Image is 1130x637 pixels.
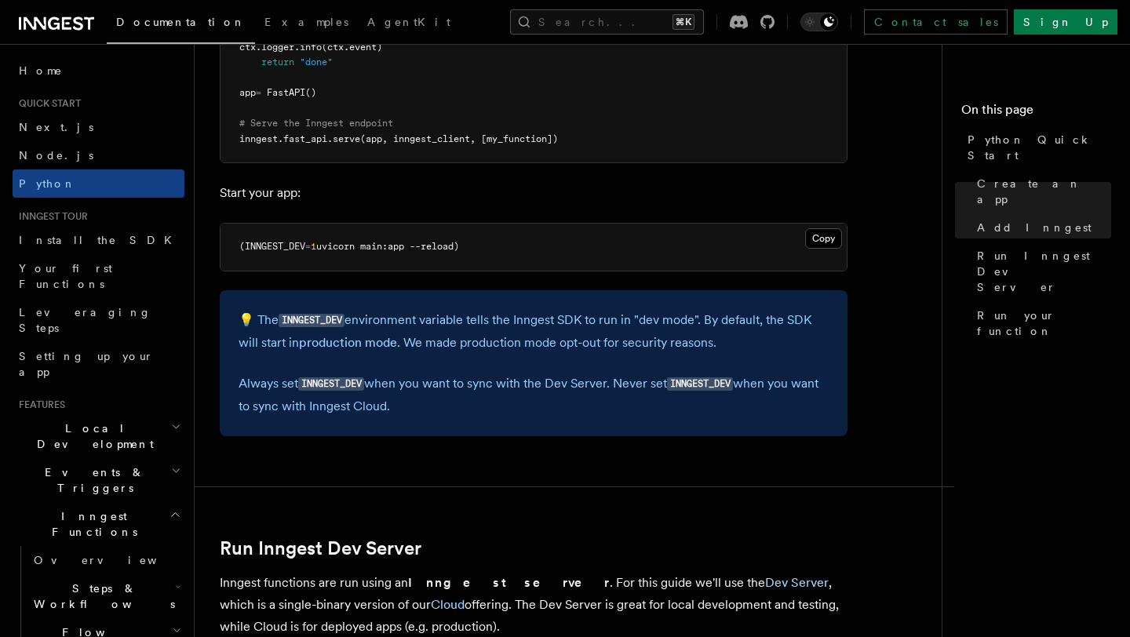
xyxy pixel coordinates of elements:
[19,177,76,190] span: Python
[27,574,184,618] button: Steps & Workflows
[667,377,733,391] code: INNGEST_DEV
[261,56,294,67] span: return
[961,100,1111,126] h4: On this page
[220,537,421,559] a: Run Inngest Dev Server
[278,133,283,144] span: .
[13,508,169,540] span: Inngest Functions
[971,213,1111,242] a: Add Inngest
[971,169,1111,213] a: Create an app
[27,546,184,574] a: Overview
[977,220,1092,235] span: Add Inngest
[977,248,1111,295] span: Run Inngest Dev Server
[510,9,704,35] button: Search...⌘K
[13,399,65,411] span: Features
[305,241,311,252] span: =
[264,16,348,28] span: Examples
[19,63,63,78] span: Home
[27,581,175,612] span: Steps & Workflows
[239,133,278,144] span: inngest
[19,149,93,162] span: Node.js
[13,420,171,452] span: Local Development
[971,242,1111,301] a: Run Inngest Dev Server
[13,141,184,169] a: Node.js
[279,314,344,327] code: INNGEST_DEV
[977,308,1111,339] span: Run your function
[239,309,829,354] p: 💡 The environment variable tells the Inngest SDK to run in "dev mode". By default, the SDK will s...
[322,42,382,53] span: (ctx.event)
[19,234,181,246] span: Install the SDK
[360,133,558,144] span: (app, inngest_client, [my_function])
[294,42,300,53] span: .
[408,575,610,590] strong: Inngest server
[13,298,184,342] a: Leveraging Steps
[800,13,838,31] button: Toggle dark mode
[311,241,316,252] span: 1
[19,121,93,133] span: Next.js
[19,350,154,378] span: Setting up your app
[358,5,460,42] a: AgentKit
[283,133,327,144] span: fast_api
[13,169,184,198] a: Python
[299,335,397,350] a: production mode
[431,597,465,612] a: Cloud
[239,241,305,252] span: (INNGEST_DEV
[977,176,1111,207] span: Create an app
[13,502,184,546] button: Inngest Functions
[255,5,358,42] a: Examples
[13,56,184,85] a: Home
[267,87,305,98] span: FastAPI
[34,554,195,566] span: Overview
[300,42,322,53] span: info
[316,241,459,252] span: uvicorn main:app --reload)
[19,306,151,334] span: Leveraging Steps
[261,42,294,53] span: logger
[239,87,256,98] span: app
[13,342,184,386] a: Setting up your app
[333,133,360,144] span: serve
[805,228,842,249] button: Copy
[239,373,829,417] p: Always set when you want to sync with the Dev Server. Never set when you want to sync with Innges...
[305,87,316,98] span: ()
[220,182,847,204] p: Start your app:
[13,254,184,298] a: Your first Functions
[116,16,246,28] span: Documentation
[13,458,184,502] button: Events & Triggers
[971,301,1111,345] a: Run your function
[961,126,1111,169] a: Python Quick Start
[13,226,184,254] a: Install the SDK
[107,5,255,44] a: Documentation
[968,132,1111,163] span: Python Quick Start
[256,87,261,98] span: =
[300,56,333,67] span: "done"
[239,118,393,129] span: # Serve the Inngest endpoint
[13,113,184,141] a: Next.js
[673,14,694,30] kbd: ⌘K
[298,377,364,391] code: INNGEST_DEV
[1014,9,1117,35] a: Sign Up
[13,464,171,496] span: Events & Triggers
[13,414,184,458] button: Local Development
[13,97,81,110] span: Quick start
[864,9,1008,35] a: Contact sales
[256,42,261,53] span: .
[19,262,112,290] span: Your first Functions
[327,133,333,144] span: .
[765,575,829,590] a: Dev Server
[367,16,450,28] span: AgentKit
[13,210,88,223] span: Inngest tour
[239,42,256,53] span: ctx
